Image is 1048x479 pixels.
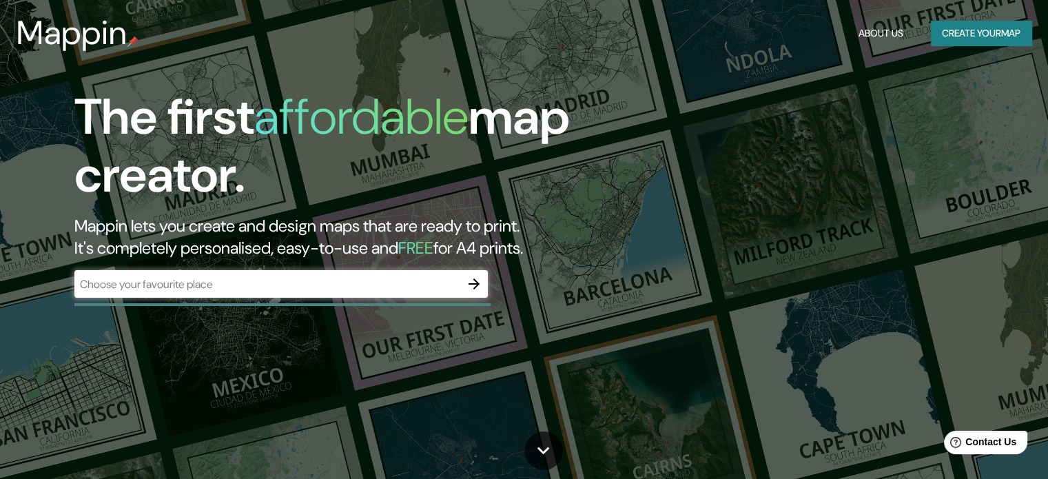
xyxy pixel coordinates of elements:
h3: Mappin [17,14,127,52]
img: mappin-pin [127,36,138,47]
button: About Us [853,21,909,46]
h1: The first map creator. [74,88,599,215]
h2: Mappin lets you create and design maps that are ready to print. It's completely personalised, eas... [74,215,599,259]
iframe: Help widget launcher [925,425,1033,464]
h5: FREE [398,237,433,258]
h1: affordable [254,85,469,149]
input: Choose your favourite place [74,276,460,292]
button: Create yourmap [931,21,1031,46]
